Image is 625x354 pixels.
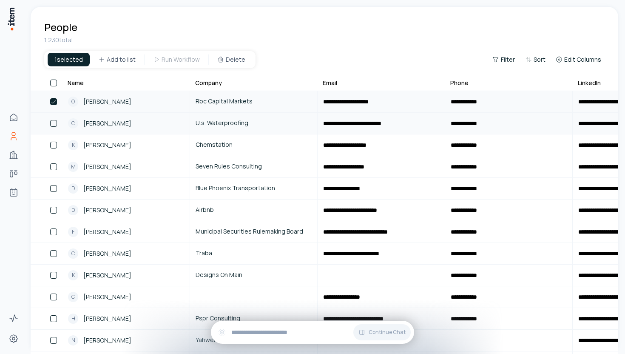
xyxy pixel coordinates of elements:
a: Designs On Main [190,265,317,285]
div: Phone [450,79,469,87]
span: [PERSON_NAME] [83,227,131,237]
a: Airbnb [190,200,317,220]
a: U.s. Waterproofing [190,113,317,134]
a: K[PERSON_NAME] [63,265,189,285]
h1: People [44,20,77,34]
div: O [68,97,78,107]
span: [PERSON_NAME] [83,336,131,345]
span: [PERSON_NAME] [83,97,131,106]
div: D [68,183,78,194]
span: Designs On Main [196,270,312,280]
a: K[PERSON_NAME] [63,135,189,155]
a: Activity [5,310,22,327]
a: Pspr Consulting [190,308,317,329]
span: Traba [196,248,312,258]
a: Home [5,109,22,126]
span: [PERSON_NAME] [83,292,131,302]
a: Settings [5,330,22,347]
a: D[PERSON_NAME] [63,200,189,220]
span: [PERSON_NAME] [83,162,131,171]
span: [PERSON_NAME] [83,184,131,193]
div: Name [68,79,84,87]
div: 1 selected [48,53,90,66]
a: Companies [5,146,22,163]
span: [PERSON_NAME] [83,249,131,258]
a: C[PERSON_NAME] [63,287,189,307]
a: C[PERSON_NAME] [63,243,189,264]
span: Continue Chat [369,329,406,336]
img: Item Brain Logo [7,7,15,31]
div: H [68,314,78,324]
div: LinkedIn [578,79,601,87]
a: Deals [5,165,22,182]
div: C [68,292,78,302]
a: Traba [190,243,317,264]
button: Edit Columns [552,54,605,66]
span: [PERSON_NAME] [83,314,131,323]
a: C[PERSON_NAME] [63,113,189,134]
a: Agents [5,184,22,201]
span: Seven Rules Consulting [196,162,312,171]
span: Sort [534,55,545,64]
span: [PERSON_NAME] [83,140,131,150]
a: H[PERSON_NAME] [63,308,189,329]
a: Seven Rules Consulting [190,157,317,177]
div: C [68,118,78,128]
div: 1,230 total [44,36,605,44]
a: N[PERSON_NAME] [63,330,189,351]
div: K [68,140,78,150]
span: Blue Phoenix Transportation [196,183,312,193]
button: Continue Chat [353,324,411,340]
a: M[PERSON_NAME] [63,157,189,177]
span: Edit Columns [564,55,601,64]
div: Continue Chat [211,321,414,344]
span: Yahweh Properties [196,335,312,345]
a: O[PERSON_NAME] [63,91,189,112]
button: Delete [210,53,252,66]
div: M [68,162,78,172]
span: [PERSON_NAME] [83,271,131,280]
a: Yahweh Properties [190,330,317,351]
span: Municipal Securities Rulemaking Board [196,227,312,236]
a: D[PERSON_NAME] [63,178,189,199]
span: U.s. Waterproofing [196,118,312,128]
button: Sort [522,54,549,66]
span: Airbnb [196,205,312,214]
a: Chemstation [190,135,317,155]
span: [PERSON_NAME] [83,206,131,215]
span: Pspr Consulting [196,314,312,323]
span: Filter [501,55,515,64]
span: Chemstation [196,140,312,149]
a: Rbc Capital Markets [190,91,317,112]
span: Rbc Capital Markets [196,97,312,106]
div: K [68,270,78,280]
button: Filter [489,54,518,66]
a: F[PERSON_NAME] [63,222,189,242]
a: Municipal Securities Rulemaking Board [190,222,317,242]
div: F [68,227,78,237]
button: Add to list [91,53,142,66]
div: C [68,248,78,259]
div: Company [195,79,222,87]
div: N [68,335,78,345]
a: Blue Phoenix Transportation [190,178,317,199]
div: Email [323,79,337,87]
a: People [5,128,22,145]
span: [PERSON_NAME] [83,119,131,128]
div: D [68,205,78,215]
